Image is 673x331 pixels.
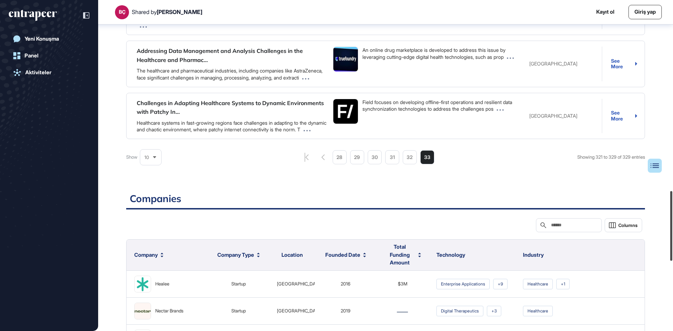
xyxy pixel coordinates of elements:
[487,306,501,316] span: +3
[596,8,614,16] a: Kayıt ol
[350,150,364,164] li: 29
[137,47,303,63] a: Addressing Data Management and Analysis Challenges in the Healthcare and Pharmac...
[155,281,169,288] div: Healee
[436,251,465,258] span: Technology
[137,99,324,116] a: Challenges in Adapting Healthcare Systems to Dynamic Environments with Patchy In...
[277,308,322,313] span: [GEOGRAPHIC_DATA]
[384,243,421,267] button: Total Funding Amount
[137,119,327,133] div: Healthcare systems in fast-growing regions face challenges in adapting to the dynamic and chaotic...
[403,150,417,164] li: 32
[157,8,202,15] span: [PERSON_NAME]
[25,53,39,59] div: Panel
[493,279,508,289] span: +9
[436,279,490,289] span: enterprise applications
[305,153,309,162] div: aiagent-pagination-first-page-button
[611,58,637,70] a: See More
[398,281,407,287] span: $3M
[132,9,202,15] div: Shared by
[126,192,645,209] h2: Companies
[362,47,524,60] div: An online drug marketplace is developed to address this issue by leveraging cutting-edge digital ...
[341,281,351,287] span: 2016
[9,10,57,21] div: entrapeer-logo
[362,99,524,112] div: Field focuses on developing offline-first operations and resilient data synchronization technolog...
[134,251,158,259] span: Company
[217,251,254,259] span: Company Type
[436,306,483,316] span: Digital Therapeutics
[231,308,246,313] span: startup
[333,47,358,71] img: TrueFoundry-logo
[333,99,358,124] img: Field-logo
[155,308,183,315] div: Nectar Brands
[523,279,553,289] span: Healthcare
[420,150,434,164] li: 33
[611,110,637,122] a: See More
[618,223,638,228] span: Columns
[526,113,602,119] div: [GEOGRAPHIC_DATA]
[135,303,151,319] img: image
[556,279,570,289] span: +1
[231,281,246,287] span: startup
[577,154,645,161] div: Showing 321 to 329 of 329 entries
[144,155,149,160] span: 10
[25,69,52,76] div: Aktiviteler
[384,243,415,267] span: Total Funding Amount
[523,306,553,316] span: Healthcare
[385,150,399,164] li: 31
[341,308,351,313] span: 2019
[135,276,151,292] img: image
[368,150,382,164] li: 30
[605,218,642,232] button: Columns
[281,251,303,258] span: Location
[277,281,322,287] span: [GEOGRAPHIC_DATA]
[119,9,125,15] div: BÇ
[25,36,59,42] div: Yeni Konuşma
[217,251,260,259] button: Company Type
[628,5,662,19] a: Giriş yap
[134,251,163,259] button: Company
[321,154,325,160] div: pagination-prev-button
[333,150,347,164] li: 28
[126,154,137,161] span: Show
[523,251,544,258] span: Industry
[137,67,327,81] div: The healthcare and pharmaceutical industries, including companies like AstraZeneca, face signific...
[325,251,366,259] button: Founded Date
[325,251,360,259] span: Founded Date
[526,61,602,67] div: [GEOGRAPHIC_DATA]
